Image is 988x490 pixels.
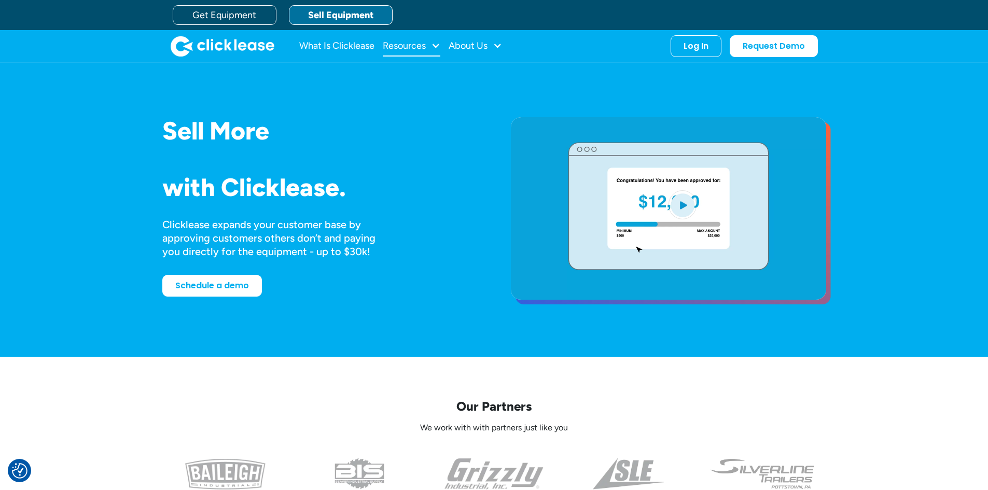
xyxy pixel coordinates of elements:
p: We work with with partners just like you [162,423,826,433]
a: Request Demo [730,35,818,57]
h1: with Clicklease. [162,174,478,201]
img: the grizzly industrial inc logo [444,458,544,489]
img: the logo for beaver industrial supply [335,458,384,489]
img: Revisit consent button [12,463,27,479]
a: Get Equipment [173,5,276,25]
h1: Sell More [162,117,478,145]
div: Clicklease expands your customer base by approving customers others don’t and paying you directly... [162,218,395,258]
button: Consent Preferences [12,463,27,479]
div: About Us [449,36,502,57]
img: baileigh logo [185,458,266,489]
a: open lightbox [511,117,826,300]
img: Clicklease logo [171,36,274,57]
img: undefined [709,458,816,489]
div: Log In [684,41,708,51]
a: What Is Clicklease [299,36,374,57]
a: Schedule a demo [162,275,262,297]
img: Blue play button logo on a light blue circular background [669,190,697,219]
div: Resources [383,36,440,57]
a: home [171,36,274,57]
p: Our Partners [162,398,826,414]
a: Sell Equipment [289,5,393,25]
img: a black and white photo of the side of a triangle [593,458,664,489]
